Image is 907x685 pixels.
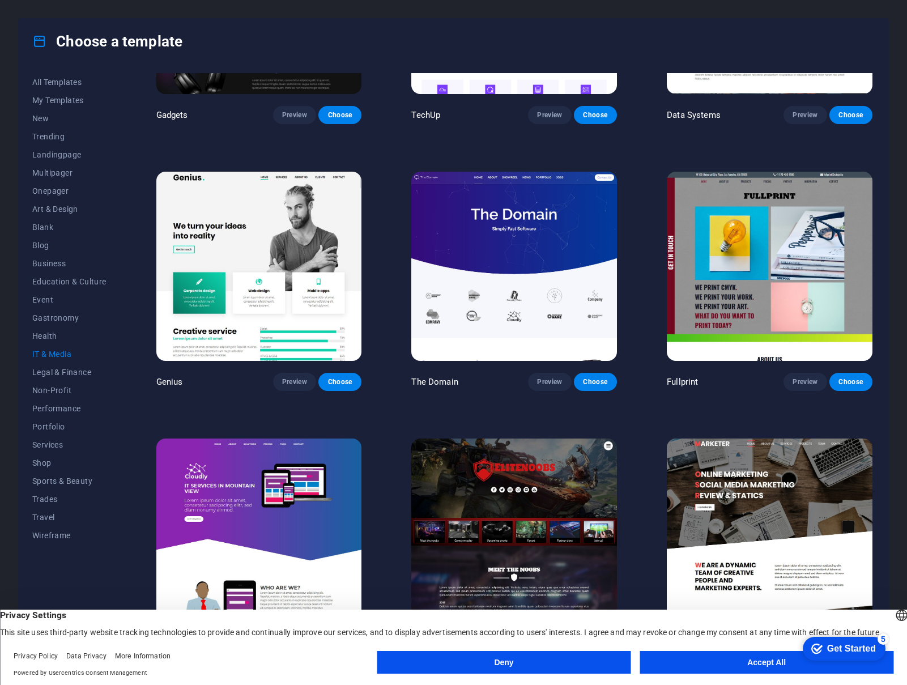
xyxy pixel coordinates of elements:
[32,146,107,164] button: Landingpage
[273,373,316,391] button: Preview
[32,399,107,418] button: Performance
[32,368,107,377] span: Legal & Finance
[537,110,562,120] span: Preview
[32,418,107,436] button: Portfolio
[32,78,107,87] span: All Templates
[32,32,182,50] h4: Choose a template
[32,254,107,273] button: Business
[273,106,316,124] button: Preview
[793,110,817,120] span: Preview
[411,172,617,361] img: The Domain
[32,132,107,141] span: Trending
[84,2,95,14] div: 5
[32,73,107,91] button: All Templates
[528,373,571,391] button: Preview
[574,373,617,391] button: Choose
[32,472,107,490] button: Sports & Beauty
[32,205,107,214] span: Art & Design
[32,241,107,250] span: Blog
[9,6,92,29] div: Get Started 5 items remaining, 0% complete
[32,150,107,159] span: Landingpage
[32,168,107,177] span: Multipager
[32,127,107,146] button: Trending
[318,373,361,391] button: Choose
[32,513,107,522] span: Travel
[574,106,617,124] button: Choose
[32,436,107,454] button: Services
[156,376,183,388] p: Genius
[32,259,107,268] span: Business
[32,313,107,322] span: Gastronomy
[32,273,107,291] button: Education & Culture
[411,109,440,121] p: TechUp
[33,12,82,23] div: Get Started
[32,291,107,309] button: Event
[32,350,107,359] span: IT & Media
[156,439,362,628] img: Cloudly
[32,114,107,123] span: New
[32,345,107,363] button: IT & Media
[32,381,107,399] button: Non-Profit
[667,439,872,628] img: Marketer
[32,223,107,232] span: Blank
[327,110,352,120] span: Choose
[32,526,107,544] button: Wireframe
[32,186,107,195] span: Onepager
[667,376,698,388] p: Fullprint
[32,454,107,472] button: Shop
[32,182,107,200] button: Onepager
[32,236,107,254] button: Blog
[667,172,872,361] img: Fullprint
[282,377,307,386] span: Preview
[156,172,362,361] img: Genius
[32,490,107,508] button: Trades
[783,373,827,391] button: Preview
[783,106,827,124] button: Preview
[583,110,608,120] span: Choose
[32,386,107,395] span: Non-Profit
[32,363,107,381] button: Legal & Finance
[282,110,307,120] span: Preview
[156,109,188,121] p: Gadgets
[829,106,872,124] button: Choose
[838,377,863,386] span: Choose
[32,531,107,540] span: Wireframe
[32,440,107,449] span: Services
[32,476,107,486] span: Sports & Beauty
[32,200,107,218] button: Art & Design
[32,164,107,182] button: Multipager
[528,106,571,124] button: Preview
[32,495,107,504] span: Trades
[32,109,107,127] button: New
[32,422,107,431] span: Portfolio
[32,404,107,413] span: Performance
[32,96,107,105] span: My Templates
[32,277,107,286] span: Education & Culture
[411,439,617,628] img: Elitenoobs
[537,377,562,386] span: Preview
[667,109,721,121] p: Data Systems
[829,373,872,391] button: Choose
[32,309,107,327] button: Gastronomy
[411,376,458,388] p: The Domain
[32,218,107,236] button: Blank
[32,458,107,467] span: Shop
[318,106,361,124] button: Choose
[327,377,352,386] span: Choose
[32,331,107,341] span: Health
[583,377,608,386] span: Choose
[32,327,107,345] button: Health
[838,110,863,120] span: Choose
[32,295,107,304] span: Event
[32,91,107,109] button: My Templates
[32,508,107,526] button: Travel
[793,377,817,386] span: Preview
